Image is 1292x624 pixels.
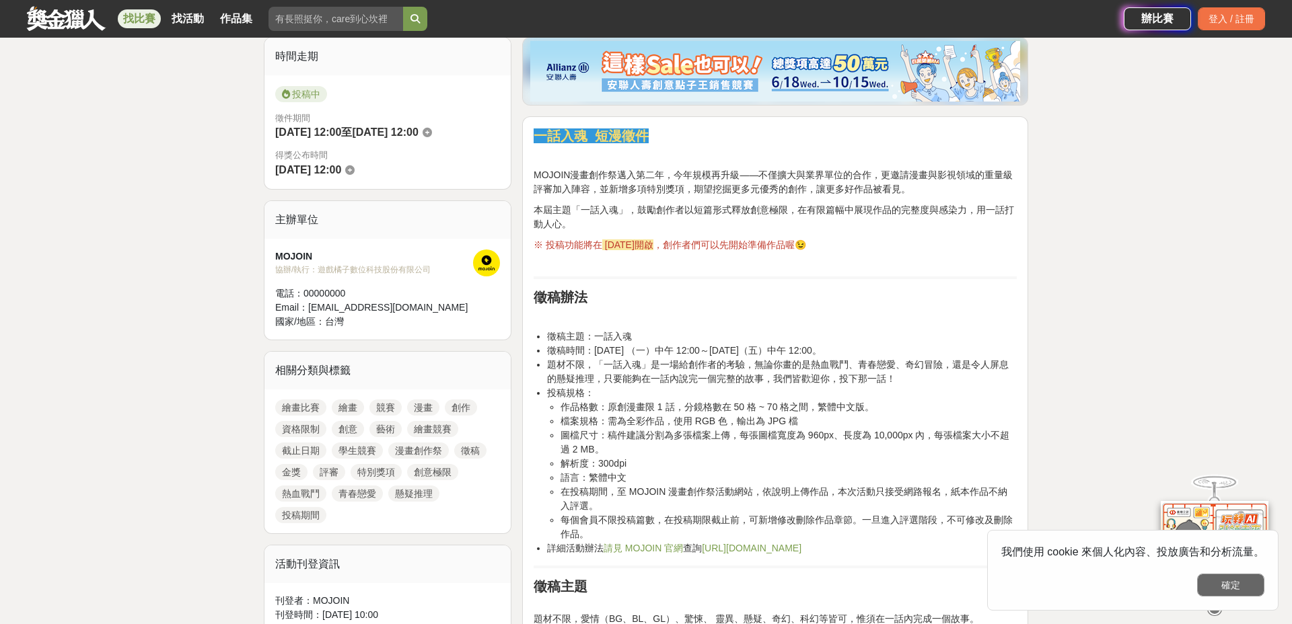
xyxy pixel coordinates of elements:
a: 找活動 [166,9,209,28]
strong: 一話入魂 短漫徵件 [534,128,649,143]
a: 繪畫比賽 [275,399,326,416]
li: 投稿規格： [547,386,1017,541]
span: [DATE] 12:00 [275,126,341,138]
a: 作品集 [215,9,258,28]
button: 確定 [1197,574,1264,596]
div: 活動刊登資訊 [264,545,511,583]
div: 協辦/執行： 遊戲橘子數位科技股份有限公司 [275,264,473,276]
a: [URL][DOMAIN_NAME] [702,543,801,553]
li: 檔案規格：需為全彩作品，使用 RGB 色，輸出為 JPG 檔 [561,414,1017,428]
img: dcc59076-91c0-4acb-9c6b-a1d413182f46.png [530,41,1020,102]
div: 主辦單位 [264,201,511,239]
li: 解析度：300dpi [561,457,1017,471]
a: 學生競賽 [332,442,383,459]
span: [DATE] 12:00 [352,126,418,138]
span: ※ 投稿功能將在 [534,239,602,250]
span: 至 [341,126,352,138]
a: 評審 [313,464,345,480]
span: [DATE] 12:00 [275,164,341,175]
a: 漫畫創作祭 [388,442,449,459]
img: d2146d9a-e6f6-4337-9592-8cefde37ba6b.png [1161,492,1268,581]
a: 漫畫 [407,399,439,416]
strong: 徵稿主題 [534,579,587,594]
li: 圖檔尺寸：稿件建議分割為多張檔案上傳，每張圖檔寬度為 960px、長度為 10,000px 內，每張檔案大小不超過 2 MB。 [561,428,1017,457]
li: 徵稿主題：一話入魂 [547,329,1017,344]
div: 刊登時間： [DATE] 10:00 [275,608,500,622]
div: 登入 / 註冊 [1198,7,1265,30]
span: 得獎公布時間 [275,149,500,162]
li: 詳細活動辦法 查詢 [547,541,1017,555]
strong: 徵稿辦法 [534,290,587,305]
input: 有長照挺你，care到心坎裡！青春出手，拍出照顧 影音徵件活動 [268,7,403,31]
a: 辦比賽 [1124,7,1191,30]
a: 熱血戰鬥 [275,485,326,502]
p: 本屆主題「一話入魂」，鼓勵創作者以短篇形式釋放創意極限，在有限篇幅中展現作品的完整度與感染力，用一話打動人心。 [534,203,1017,231]
span: ，創作者們可以先開始準備作品喔😉 [653,239,806,250]
a: 特別獎項 [351,464,402,480]
a: 創意 [332,421,364,437]
a: 藝術 [369,421,402,437]
a: 繪畫競賽 [407,421,458,437]
a: 創作 [445,399,477,416]
a: 資格限制 [275,421,326,437]
div: Email： [EMAIL_ADDRESS][DOMAIN_NAME] [275,301,473,315]
li: 每個會員不限投稿篇數，在投稿期限截止前，可新增修改刪除作品章節。一旦進入評選階段，不可修改及刪除作品。 [561,513,1017,541]
a: 繪畫 [332,399,364,416]
a: 創意極限 [407,464,458,480]
div: 刊登者： MOJOIN [275,594,500,608]
div: 電話： 00000000 [275,286,473,301]
span: 徵件期間 [275,113,310,123]
a: 請見 MOJOIN 官網 [604,543,683,553]
a: [DATE]開啟 [605,239,653,250]
span: 投稿中 [275,86,327,102]
div: 相關分類與標籤 [264,352,511,389]
span: 我們使用 cookie 來個人化內容、投放廣告和分析流量。 [1001,546,1264,557]
li: 徵稿時間：[DATE] （一）中午 12:00～[DATE]（五）中午 12:00。 [547,344,1017,358]
a: 截止日期 [275,442,326,459]
li: 題材不限，「一話入魂」是一場給創作者的考驗，無論你畫的是熱血戰鬥、青春戀愛、奇幻冒險，還是令人屏息的懸疑推理，只要能夠在一話內說完一個完整的故事，我們皆歡迎你，投下那一話！ [547,358,1017,386]
span: 國家/地區： [275,316,325,327]
li: 在投稿期間，至 MOJOIN 漫畫創作祭活動網站，依說明上傳作品，本次活動只接受網路報名，紙本作品不納入評選。 [561,485,1017,513]
a: 青春戀愛 [332,485,383,502]
span: 台灣 [325,316,344,327]
p: MOJOIN漫畫創作祭邁入第二年，今年規模再升級——不僅擴大與業界單位的合作，更邀請漫畫與影視領域的重量級評審加入陣容，並新增多項特別獎項，期望挖掘更多元優秀的創作，讓更多好作品被看見。 [534,168,1017,196]
a: 金獎 [275,464,308,480]
a: 懸疑推理 [388,485,439,502]
li: 作品格數：原創漫畫限 1 話，分鏡格數在 50 格 ~ 70 格之間，繁體中文版。 [561,400,1017,414]
div: MOJOIN [275,249,473,264]
a: 競賽 [369,399,402,416]
a: 找比賽 [118,9,161,28]
div: 時間走期 [264,38,511,75]
a: 投稿期間 [275,507,326,523]
a: 徵稿 [454,442,487,459]
li: 語言：繁體中文 [561,471,1017,485]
